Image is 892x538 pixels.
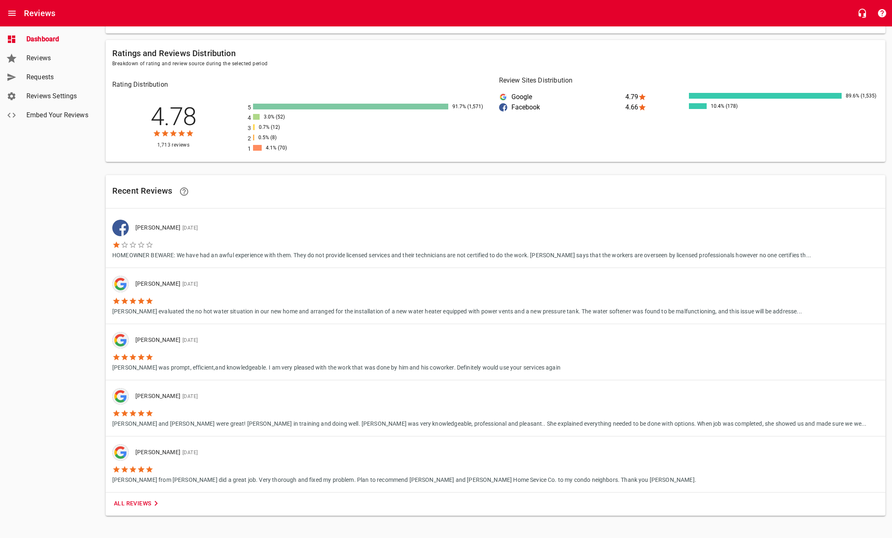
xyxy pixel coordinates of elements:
span: [DATE] [180,337,198,343]
h6: Review Sites Distribution [499,75,879,86]
h6: Rating Distribution [112,79,492,90]
p: [PERSON_NAME] [135,448,690,457]
h6: Ratings and Reviews Distribution [112,47,879,60]
div: 10.4% (178) [709,103,748,109]
img: google-dark.png [112,332,129,348]
span: Embed Your Reviews [26,110,89,120]
div: 4.79 [625,93,689,101]
button: Open drawer [2,3,22,23]
div: Google [499,93,626,101]
div: 91.7% (1,571) [450,104,490,109]
span: All Reviews [114,498,161,509]
a: [PERSON_NAME][DATE][PERSON_NAME] evaluated the no hot water situation in our new home and arrange... [106,268,885,324]
p: [PERSON_NAME] [135,336,554,345]
button: Live Chat [852,3,872,23]
a: Learn facts about why reviews are important [174,182,194,201]
div: Facebook [112,220,129,236]
span: [DATE] [180,225,198,231]
img: google-dark.png [112,276,129,292]
a: [PERSON_NAME][DATE][PERSON_NAME] was prompt, efficient,and knowledgeable. I am very pleased with ... [106,324,885,380]
div: Google [112,444,129,461]
h2: 4.78 [114,104,232,129]
div: 3.0% (52) [262,114,301,120]
span: [DATE] [180,450,198,455]
span: 1,713 reviews [112,141,234,149]
a: [PERSON_NAME][DATE][PERSON_NAME] and [PERSON_NAME] were great! [PERSON_NAME] in training and doin... [106,380,885,436]
div: Google [499,93,507,101]
p: 5 [248,103,253,112]
button: Support Portal [872,3,892,23]
span: Requests [26,72,89,82]
p: [PERSON_NAME] was prompt, efficient,and knowledgeable. I am very pleased with the work that was d... [112,361,561,372]
img: facebook-dark.png [112,220,129,236]
span: [DATE] [180,393,198,399]
div: Google [112,276,129,292]
img: facebook-dark.png [499,103,507,111]
div: Facebook [499,103,626,111]
div: 4.1% (70) [264,145,303,151]
div: Google [112,388,129,405]
p: [PERSON_NAME] [135,280,795,289]
span: [DATE] [180,281,198,287]
div: 0.7% (12) [257,124,296,130]
span: Dashboard [26,34,89,44]
img: google-dark.png [112,388,129,405]
p: 4 [248,114,253,122]
h6: Recent Reviews [112,182,879,201]
p: 1 [248,145,253,153]
div: 4.66 [625,103,689,111]
div: Google [112,332,129,348]
span: Reviews [26,53,89,63]
a: [PERSON_NAME][DATE]HOMEOWNER BEWARE: We have had an awful experience with them. They do not provi... [106,212,885,268]
p: [PERSON_NAME] from [PERSON_NAME] did a great job. Very thorough and fixed my problem. Plan to rec... [112,474,696,484]
p: [PERSON_NAME] [135,392,860,401]
img: google-dark.png [499,93,507,101]
p: 3 [248,124,253,133]
p: [PERSON_NAME] and [PERSON_NAME] were great! [PERSON_NAME] in training and doing well. [PERSON_NAM... [112,417,866,428]
div: Facebook [499,103,507,111]
h6: Reviews [24,7,55,20]
a: All Reviews [111,496,164,511]
div: 0.5% (8) [256,135,296,140]
p: HOMEOWNER BEWARE: We have had an awful experience with them. They do not provide licensed service... [112,249,811,260]
p: [PERSON_NAME] evaluated the no hot water situation in our new home and arranged for the installat... [112,305,802,316]
span: Breakdown of rating and review source during the selected period [112,60,879,68]
p: [PERSON_NAME] [135,223,804,232]
img: google-dark.png [112,444,129,461]
div: 89.6% (1,535) [844,93,883,99]
span: Reviews Settings [26,91,89,101]
a: [PERSON_NAME][DATE][PERSON_NAME] from [PERSON_NAME] did a great job. Very thorough and fixed my p... [106,436,885,492]
p: 2 [248,134,253,143]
